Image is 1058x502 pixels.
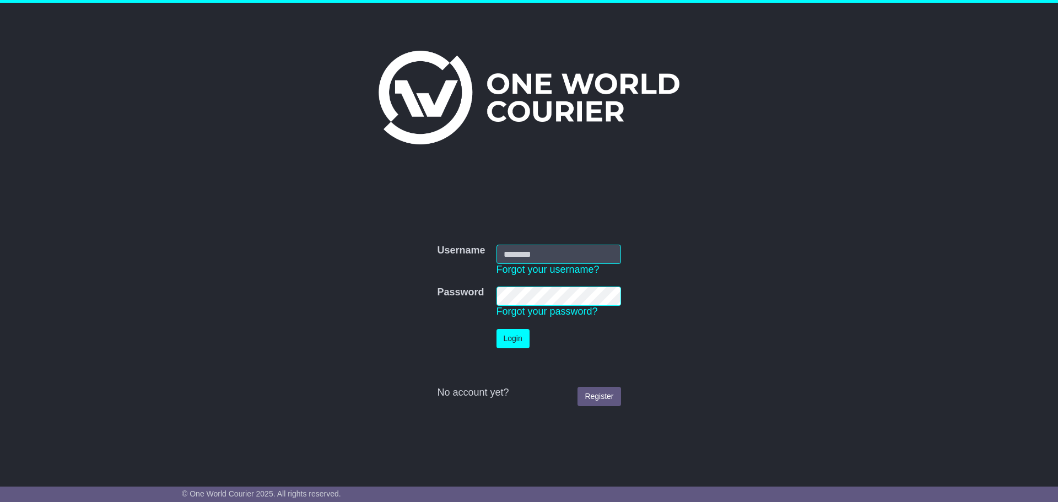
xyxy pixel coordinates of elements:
a: Register [577,387,620,406]
label: Password [437,287,484,299]
span: © One World Courier 2025. All rights reserved. [182,489,341,498]
a: Forgot your username? [496,264,600,275]
a: Forgot your password? [496,306,598,317]
button: Login [496,329,530,348]
label: Username [437,245,485,257]
img: One World [379,51,679,144]
div: No account yet? [437,387,620,399]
